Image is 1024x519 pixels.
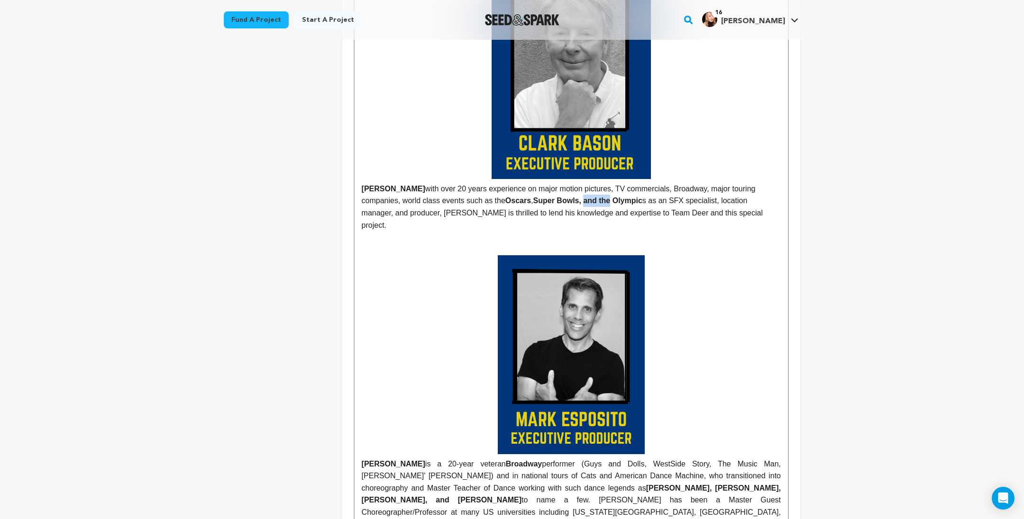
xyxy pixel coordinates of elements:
[702,12,717,27] img: 9bca477974fd9e9f.jpg
[505,197,531,205] strong: Oscars
[721,18,785,25] span: [PERSON_NAME]
[712,8,726,18] span: 16
[702,12,785,27] div: Julia C.'s Profile
[498,255,645,454] img: 1755718150-Screenshot%202025-08-20%20at%203.28.24%20PM.png
[294,11,362,28] a: Start a project
[362,460,425,468] strong: [PERSON_NAME]
[533,197,642,205] strong: Super Bowls, and the Olympic
[362,183,781,231] p: with over 20 years experience on major motion pictures, TV commercials, Broadway, major touring c...
[485,14,559,26] img: Seed&Spark Logo Dark Mode
[584,460,670,468] span: Guys and Dolls, West
[224,11,289,28] a: Fund a project
[506,460,542,468] strong: Broadway
[485,14,559,26] a: Seed&Spark Homepage
[700,10,800,27] a: Julia C.'s Profile
[700,10,800,30] span: Julia C.'s Profile
[992,487,1015,510] div: Open Intercom Messenger
[362,185,425,193] strong: [PERSON_NAME]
